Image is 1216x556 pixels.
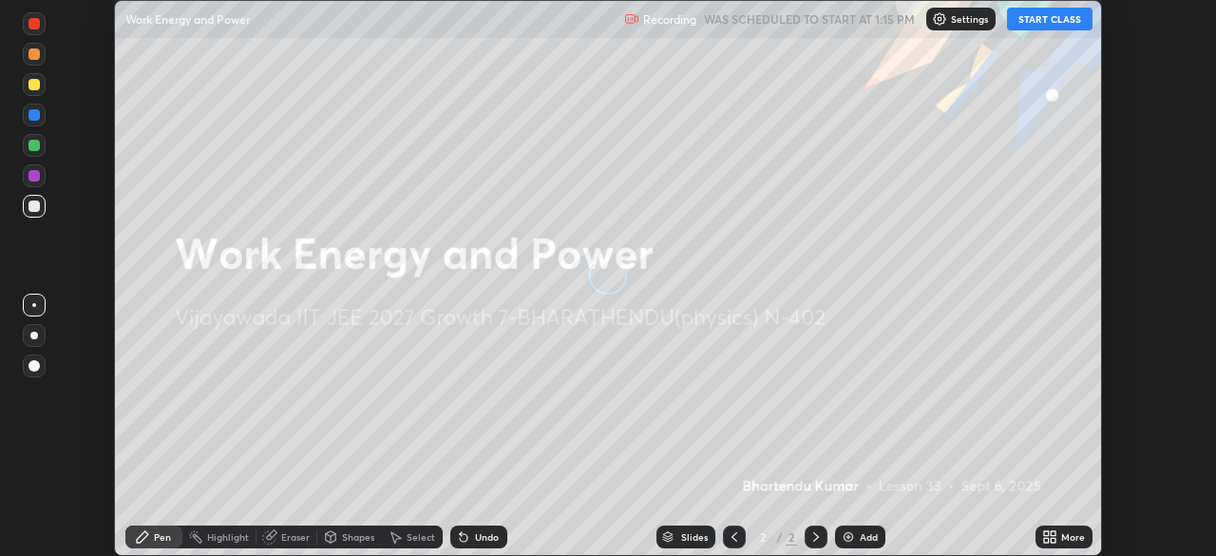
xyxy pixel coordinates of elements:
h5: WAS SCHEDULED TO START AT 1:15 PM [704,10,915,28]
div: Undo [475,532,499,542]
img: class-settings-icons [932,11,947,27]
p: Settings [951,14,988,24]
p: Work Energy and Power [125,11,250,27]
p: Recording [643,12,696,27]
div: 2 [786,528,797,546]
div: Slides [681,532,708,542]
img: add-slide-button [841,529,856,545]
div: Shapes [342,532,374,542]
button: START CLASS [1007,8,1092,30]
div: / [776,531,782,543]
img: recording.375f2c34.svg [624,11,639,27]
div: Select [407,532,435,542]
div: Highlight [207,532,249,542]
div: 2 [753,531,772,543]
div: Pen [154,532,171,542]
div: Eraser [281,532,310,542]
div: More [1061,532,1085,542]
div: Add [860,532,878,542]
